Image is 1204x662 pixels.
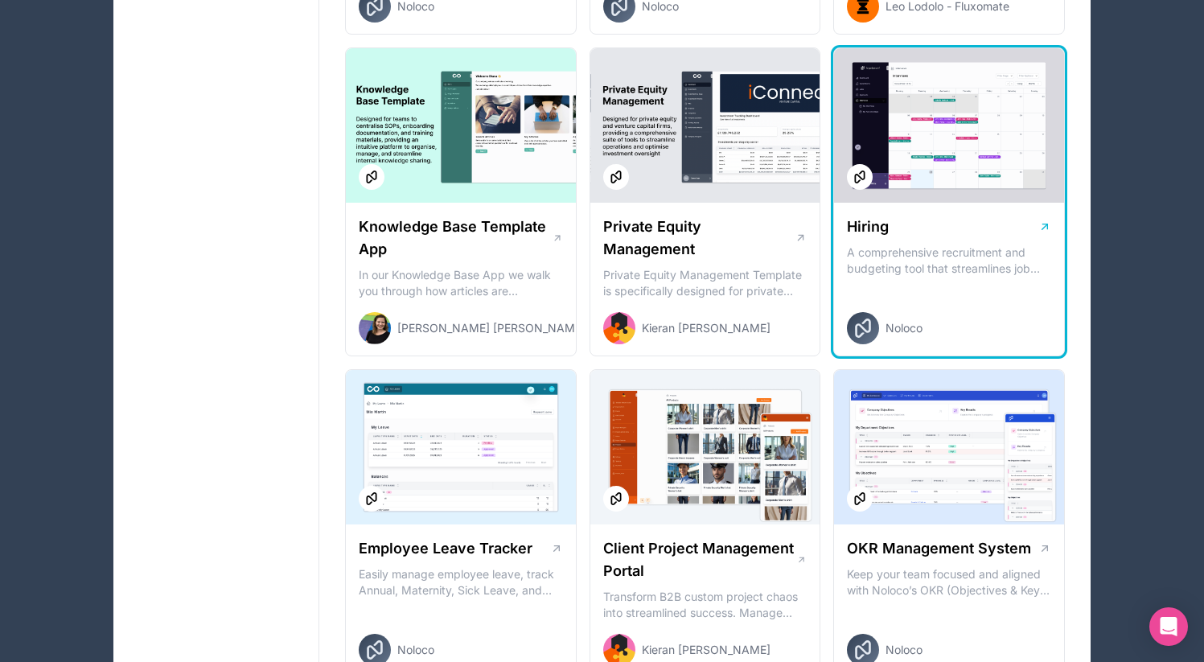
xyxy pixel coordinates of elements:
h1: OKR Management System [847,537,1031,560]
h1: Private Equity Management [603,216,795,261]
h1: Employee Leave Tracker [359,537,532,560]
p: In our Knowledge Base App we walk you through how articles are submitted, approved, and managed, ... [359,267,563,299]
span: Noloco [886,320,923,336]
span: Kieran [PERSON_NAME] [642,642,770,658]
p: A comprehensive recruitment and budgeting tool that streamlines job creation, applicant tracking,... [847,245,1051,277]
h1: Client Project Management Portal [603,537,797,582]
span: Noloco [886,642,923,658]
p: Private Equity Management Template is specifically designed for private equity and venture capita... [603,267,807,299]
span: Noloco [397,642,434,658]
h1: Knowledge Base Template App [359,216,552,261]
h1: Hiring [847,216,889,238]
span: Kieran [PERSON_NAME] [642,320,770,336]
p: Transform B2B custom project chaos into streamlined success. Manage client inquiries, track proje... [603,589,807,621]
span: [PERSON_NAME] [PERSON_NAME] [397,320,586,336]
p: Easily manage employee leave, track Annual, Maternity, Sick Leave, and more. Keep tabs on leave b... [359,566,563,598]
div: Open Intercom Messenger [1149,607,1188,646]
p: Keep your team focused and aligned with Noloco’s OKR (Objectives & Key Results) Management System... [847,566,1051,598]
